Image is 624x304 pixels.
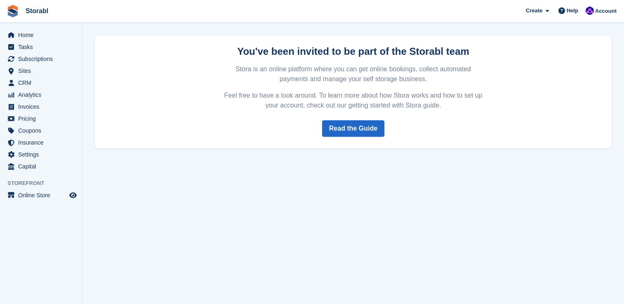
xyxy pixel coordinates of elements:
a: menu [4,53,78,65]
a: menu [4,29,78,41]
a: menu [4,161,78,172]
span: Coupons [18,125,68,136]
img: Bailey Hunt [586,7,594,15]
strong: You've been invited to be part of the Storabl team [237,46,469,57]
a: menu [4,65,78,77]
span: Insurance [18,137,68,148]
span: Online Store [18,189,68,201]
a: Preview store [68,190,78,200]
img: stora-icon-8386f47178a22dfd0bd8f6a31ec36ba5ce8667c1dd55bd0f319d3a0aa187defe.svg [7,5,19,17]
a: menu [4,125,78,136]
span: Create [526,7,542,15]
p: Feel free to have a look around. To learn more about how Stora works and how to set up your accou... [223,91,484,110]
a: menu [4,149,78,160]
a: menu [4,113,78,124]
span: Account [595,7,617,15]
span: CRM [18,77,68,89]
span: Storefront [7,179,82,187]
span: Settings [18,149,68,160]
span: Home [18,29,68,41]
a: Read the Guide [322,120,384,137]
span: Analytics [18,89,68,101]
a: menu [4,101,78,112]
span: Tasks [18,41,68,53]
span: Pricing [18,113,68,124]
a: menu [4,89,78,101]
a: menu [4,41,78,53]
p: Stora is an online platform where you can get online bookings, collect automated payments and man... [223,64,484,84]
span: Invoices [18,101,68,112]
span: Sites [18,65,68,77]
a: Storabl [22,4,52,18]
span: Subscriptions [18,53,68,65]
a: menu [4,77,78,89]
span: Help [567,7,578,15]
a: menu [4,137,78,148]
span: Capital [18,161,68,172]
a: menu [4,189,78,201]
